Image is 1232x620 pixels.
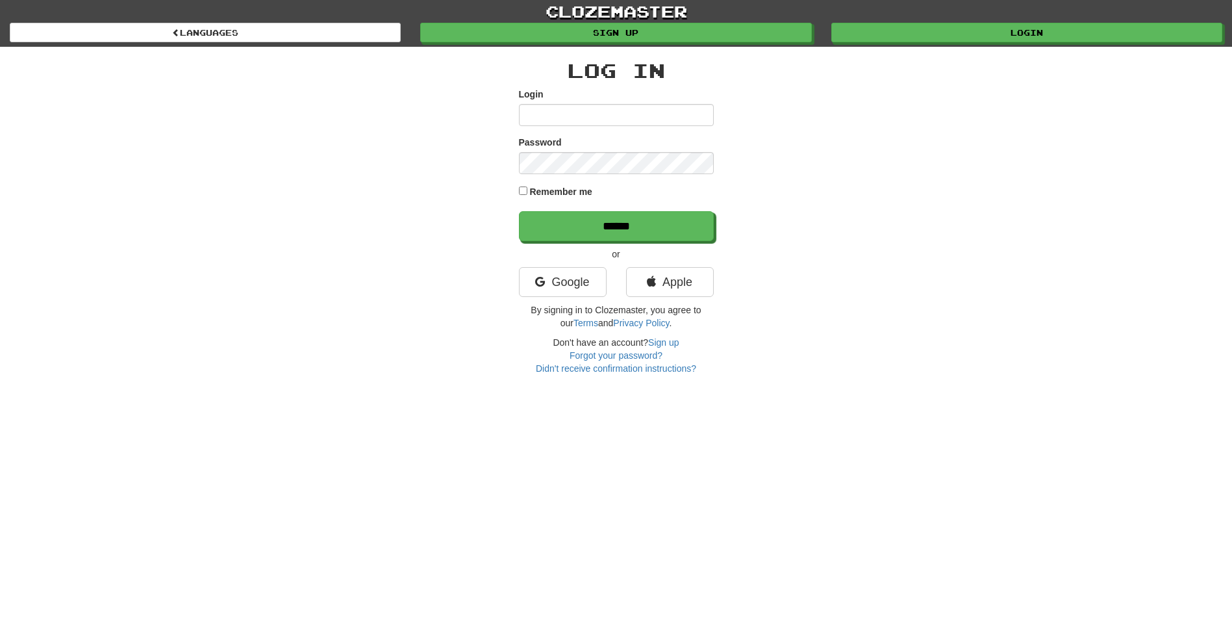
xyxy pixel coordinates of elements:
a: Privacy Policy [613,318,669,328]
h2: Log In [519,60,714,81]
a: Login [831,23,1222,42]
a: Sign up [420,23,811,42]
a: Sign up [648,337,679,348]
label: Login [519,88,544,101]
p: or [519,248,714,261]
a: Apple [626,267,714,297]
label: Password [519,136,562,149]
a: Forgot your password? [570,350,662,361]
a: Google [519,267,607,297]
a: Languages [10,23,401,42]
p: By signing in to Clozemaster, you agree to our and . [519,304,714,329]
a: Terms [573,318,598,328]
div: Don't have an account? [519,336,714,375]
a: Didn't receive confirmation instructions? [536,363,696,374]
label: Remember me [529,185,592,198]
